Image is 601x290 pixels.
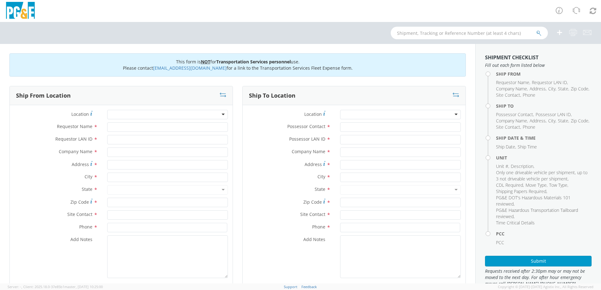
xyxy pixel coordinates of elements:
span: Possessor LAN ID [536,111,571,117]
span: Tow Type [549,182,567,188]
span: PG&E Hazardous Transportation Tailboard reviewed [496,207,578,219]
span: Address [305,161,322,167]
span: Requestor Name [57,123,92,129]
span: Shipping Papers Required [496,188,546,194]
img: pge-logo-06675f144f4cfa6a6814.png [5,2,36,20]
li: , [496,195,590,207]
span: City [317,174,325,180]
span: Time Critical Details [496,220,535,226]
li: , [558,118,569,124]
span: Move Type [526,182,547,188]
span: Phone [523,124,535,130]
span: Possessor Contact [496,111,533,117]
span: Requestor LAN ID [55,136,92,142]
span: Site Contact [300,211,325,217]
span: Requestor Name [496,79,529,85]
span: Client: 2025.18.0-37e85b1 [23,284,103,289]
span: CDL Required [496,182,523,188]
span: Requestor LAN ID [532,79,567,85]
li: , [496,124,521,130]
li: , [530,86,547,92]
a: Support [284,284,297,289]
li: , [496,163,509,169]
li: , [530,118,547,124]
span: State [558,86,568,92]
a: [EMAIL_ADDRESS][DOMAIN_NAME] [153,65,227,71]
li: , [548,118,556,124]
li: , [511,163,534,169]
span: Address [530,118,546,124]
h4: PCC [496,231,592,236]
span: Add Notes [303,236,325,242]
li: , [571,86,589,92]
span: Copyright © [DATE]-[DATE] Agistix Inc., All Rights Reserved [498,284,593,289]
u: NOT [201,59,210,65]
span: Zip Code [571,86,588,92]
li: , [526,182,548,188]
span: City [548,118,555,124]
h4: Ship Date & Time [496,136,592,140]
strong: Shipment Checklist [485,54,538,61]
li: , [549,182,568,188]
span: Add Notes [70,236,92,242]
span: Company Name [292,148,325,154]
li: , [496,207,590,220]
span: Phone [312,224,325,230]
span: State [315,186,325,192]
li: , [496,79,530,86]
li: , [496,144,516,150]
span: Only one driveable vehicle per shipment, up to 3 not driveable vehicle per shipment [496,169,587,182]
span: Phone [79,224,92,230]
span: Site Contact [496,124,520,130]
h4: Ship To [496,104,592,108]
span: Company Name [59,148,92,154]
span: Phone [523,92,535,98]
span: Possessor Contact [287,123,325,129]
span: Fill out each form listed below [485,62,592,68]
li: , [496,118,528,124]
span: PG&E DOT's Hazardous Materials 101 reviewed [496,195,571,207]
span: Company Name [496,86,527,92]
li: , [496,188,547,195]
span: City [548,86,555,92]
span: Description [511,163,533,169]
li: , [532,79,568,86]
span: Possessor LAN ID [289,136,325,142]
span: State [558,118,568,124]
h3: Ship From Location [16,93,71,99]
li: , [536,111,572,118]
span: State [82,186,92,192]
h4: Unit [496,155,592,160]
li: , [548,86,556,92]
li: , [496,111,534,118]
span: Location [71,111,89,117]
span: Requests received after 2:30pm may or may not be moved to the next day. For after hour emergency ... [485,268,592,287]
span: Address [530,86,546,92]
span: master, [DATE] 10:25:00 [64,284,103,289]
span: City [85,174,92,180]
span: Ship Date [496,144,515,150]
span: Location [304,111,322,117]
span: Site Contact [496,92,520,98]
span: Site Contact [67,211,92,217]
li: , [571,118,589,124]
h4: Ship From [496,72,592,76]
span: Unit # [496,163,508,169]
li: , [496,92,521,98]
span: Server: - [8,284,22,289]
li: , [558,86,569,92]
span: Company Name [496,118,527,124]
span: Zip Code [303,199,322,205]
span: Ship Time [518,144,537,150]
h3: Ship To Location [249,93,295,99]
li: , [496,86,528,92]
li: , [496,169,590,182]
span: Address [72,161,89,167]
li: , [496,182,524,188]
b: Transportation Services personnel [216,59,291,65]
span: Zip Code [70,199,89,205]
a: Feedback [301,284,317,289]
button: Submit [485,256,592,266]
div: This form is for use. Please contact for a link to the Transportation Services Fleet Expense form. [9,53,466,77]
span: Zip Code [571,118,588,124]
